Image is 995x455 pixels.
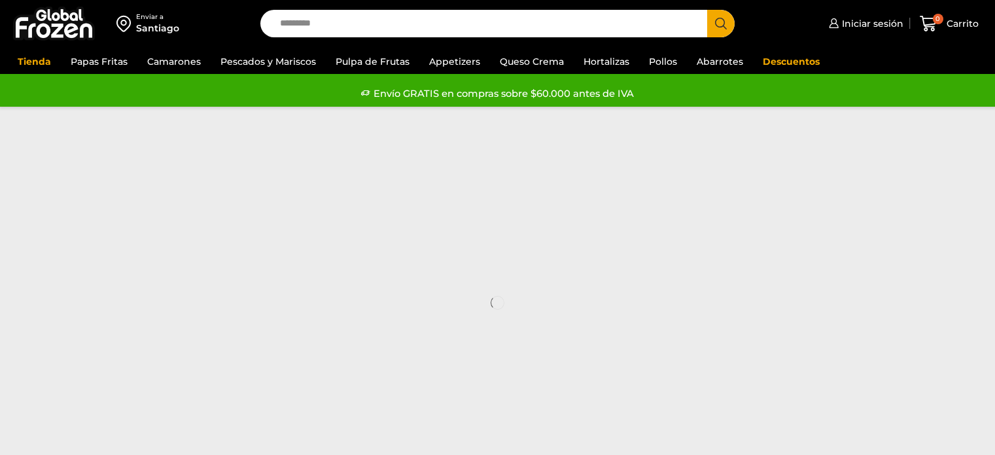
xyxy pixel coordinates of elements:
[64,49,134,74] a: Papas Fritas
[826,10,903,37] a: Iniciar sesión
[943,17,979,30] span: Carrito
[577,49,636,74] a: Hortalizas
[933,14,943,24] span: 0
[690,49,750,74] a: Abarrotes
[642,49,684,74] a: Pollos
[707,10,735,37] button: Search button
[756,49,826,74] a: Descuentos
[11,49,58,74] a: Tienda
[839,17,903,30] span: Iniciar sesión
[141,49,207,74] a: Camarones
[329,49,416,74] a: Pulpa de Frutas
[493,49,570,74] a: Queso Crema
[423,49,487,74] a: Appetizers
[214,49,323,74] a: Pescados y Mariscos
[136,12,179,22] div: Enviar a
[136,22,179,35] div: Santiago
[116,12,136,35] img: address-field-icon.svg
[916,9,982,39] a: 0 Carrito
